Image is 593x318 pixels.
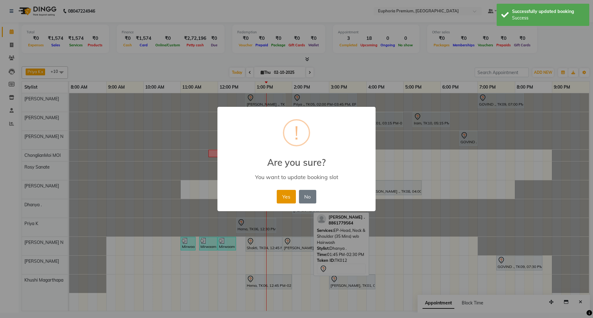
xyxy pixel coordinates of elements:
[277,190,296,203] button: Yes
[512,15,585,21] div: Success
[226,174,367,181] div: You want to update booking slot
[217,149,376,168] h2: Are you sure?
[294,120,299,145] div: !
[512,8,585,15] div: Successfully updated booking
[299,190,316,203] button: No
